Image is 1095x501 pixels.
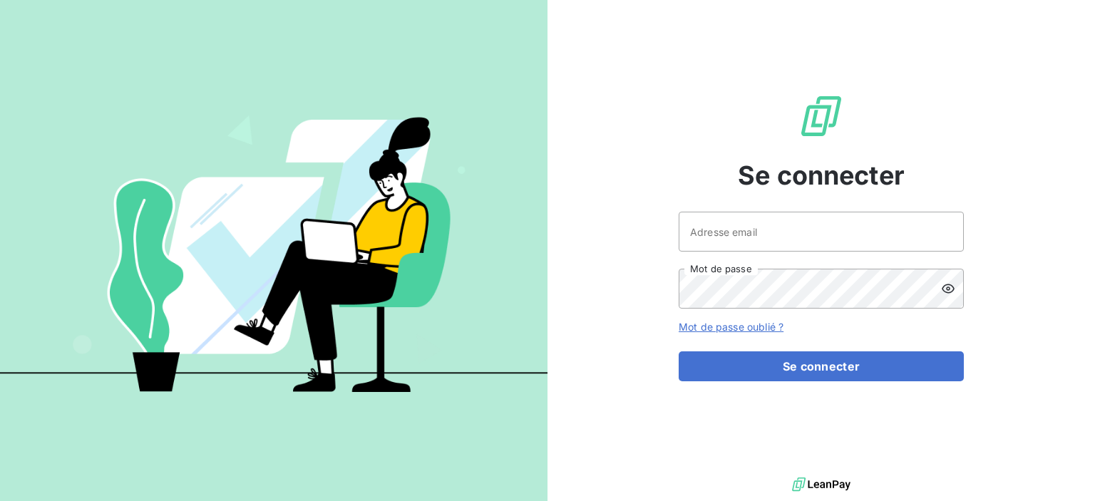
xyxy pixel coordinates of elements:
[679,321,783,333] a: Mot de passe oublié ?
[679,351,964,381] button: Se connecter
[679,212,964,252] input: placeholder
[738,156,905,195] span: Se connecter
[792,474,850,495] img: logo
[798,93,844,139] img: Logo LeanPay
